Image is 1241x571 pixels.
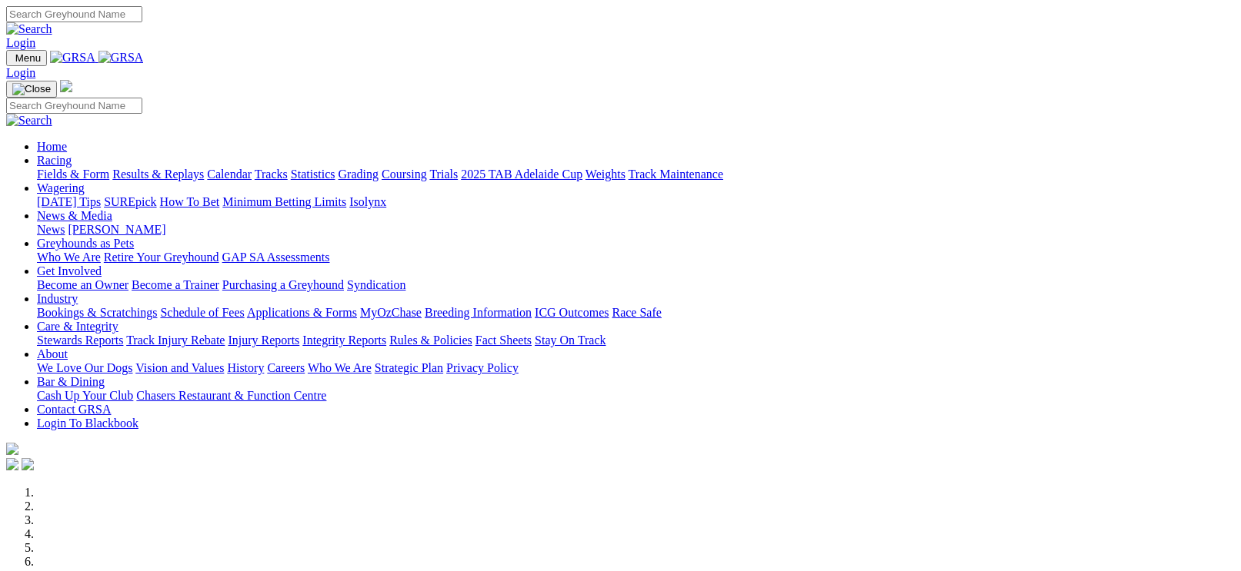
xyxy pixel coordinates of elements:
[425,306,532,319] a: Breeding Information
[37,361,132,374] a: We Love Our Dogs
[160,195,220,208] a: How To Bet
[37,278,128,291] a: Become an Owner
[160,306,244,319] a: Schedule of Fees
[15,52,41,64] span: Menu
[37,181,85,194] a: Wagering
[37,292,78,305] a: Industry
[12,83,51,95] img: Close
[6,98,142,114] input: Search
[339,168,379,181] a: Grading
[267,361,305,374] a: Careers
[6,81,57,98] button: Toggle navigation
[37,389,1235,403] div: Bar & Dining
[68,223,165,236] a: [PERSON_NAME]
[37,264,102,277] a: Get Involved
[112,168,204,181] a: Results & Replays
[132,278,219,291] a: Become a Trainer
[382,168,427,181] a: Coursing
[228,334,299,347] a: Injury Reports
[612,306,661,319] a: Race Safe
[37,195,101,208] a: [DATE] Tips
[37,251,101,264] a: Who We Are
[37,347,68,360] a: About
[207,168,252,181] a: Calendar
[6,114,52,128] img: Search
[37,140,67,153] a: Home
[104,195,156,208] a: SUREpick
[227,361,264,374] a: History
[37,389,133,402] a: Cash Up Your Club
[446,361,519,374] a: Privacy Policy
[50,51,95,65] img: GRSA
[37,223,1235,237] div: News & Media
[222,195,346,208] a: Minimum Betting Limits
[37,251,1235,264] div: Greyhounds as Pets
[136,389,326,402] a: Chasers Restaurant & Function Centre
[6,6,142,22] input: Search
[6,443,18,455] img: logo-grsa-white.png
[349,195,386,208] a: Isolynx
[535,306,609,319] a: ICG Outcomes
[37,334,123,347] a: Stewards Reports
[37,195,1235,209] div: Wagering
[6,50,47,66] button: Toggle navigation
[255,168,288,181] a: Tracks
[429,168,458,181] a: Trials
[37,168,1235,181] div: Racing
[37,403,111,416] a: Contact GRSA
[6,66,35,79] a: Login
[37,375,105,388] a: Bar & Dining
[535,334,605,347] a: Stay On Track
[37,320,118,333] a: Care & Integrity
[247,306,357,319] a: Applications & Forms
[126,334,225,347] a: Track Injury Rebate
[104,251,219,264] a: Retire Your Greyhound
[37,417,138,430] a: Login To Blackbook
[37,306,1235,320] div: Industry
[6,22,52,36] img: Search
[22,458,34,470] img: twitter.svg
[37,223,65,236] a: News
[37,209,112,222] a: News & Media
[37,278,1235,292] div: Get Involved
[308,361,372,374] a: Who We Are
[37,334,1235,347] div: Care & Integrity
[291,168,335,181] a: Statistics
[37,154,72,167] a: Racing
[37,237,134,250] a: Greyhounds as Pets
[98,51,144,65] img: GRSA
[37,361,1235,375] div: About
[585,168,626,181] a: Weights
[6,458,18,470] img: facebook.svg
[360,306,422,319] a: MyOzChase
[347,278,405,291] a: Syndication
[629,168,723,181] a: Track Maintenance
[60,80,72,92] img: logo-grsa-white.png
[37,168,109,181] a: Fields & Form
[37,306,157,319] a: Bookings & Scratchings
[135,361,224,374] a: Vision and Values
[302,334,386,347] a: Integrity Reports
[222,251,330,264] a: GAP SA Assessments
[6,36,35,49] a: Login
[389,334,472,347] a: Rules & Policies
[475,334,532,347] a: Fact Sheets
[222,278,344,291] a: Purchasing a Greyhound
[375,361,443,374] a: Strategic Plan
[461,168,582,181] a: 2025 TAB Adelaide Cup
